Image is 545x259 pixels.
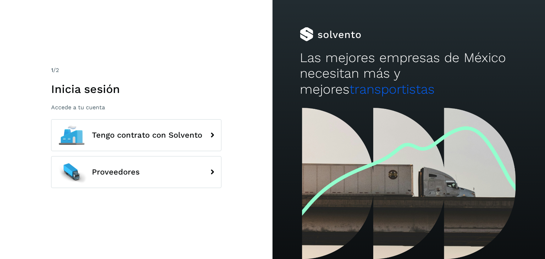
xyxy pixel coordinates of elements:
span: transportistas [349,82,435,97]
span: Tengo contrato con Solvento [92,131,202,139]
span: 1 [51,67,53,73]
button: Tengo contrato con Solvento [51,119,221,151]
h2: Las mejores empresas de México necesitan más y mejores [300,50,518,97]
p: Accede a tu cuenta [51,104,221,111]
span: Proveedores [92,168,140,176]
button: Proveedores [51,156,221,188]
h1: Inicia sesión [51,82,221,96]
div: /2 [51,66,221,75]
